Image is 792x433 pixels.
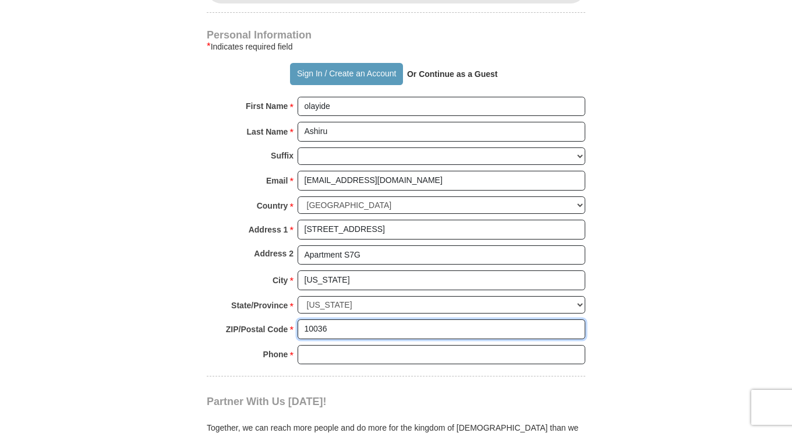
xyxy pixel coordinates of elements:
strong: State/Province [231,297,288,314]
strong: Or Continue as a Guest [407,69,498,79]
strong: Address 1 [249,221,288,238]
strong: Email [266,173,288,189]
strong: Last Name [247,124,288,140]
span: Partner With Us [DATE]! [207,396,327,407]
strong: Address 2 [254,245,294,262]
div: Indicates required field [207,40,585,54]
strong: ZIP/Postal Code [226,321,288,337]
button: Sign In / Create an Account [290,63,402,85]
h4: Personal Information [207,30,585,40]
strong: City [273,272,288,288]
strong: Suffix [271,147,294,164]
strong: Phone [263,346,288,362]
strong: Country [257,198,288,214]
strong: First Name [246,98,288,114]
